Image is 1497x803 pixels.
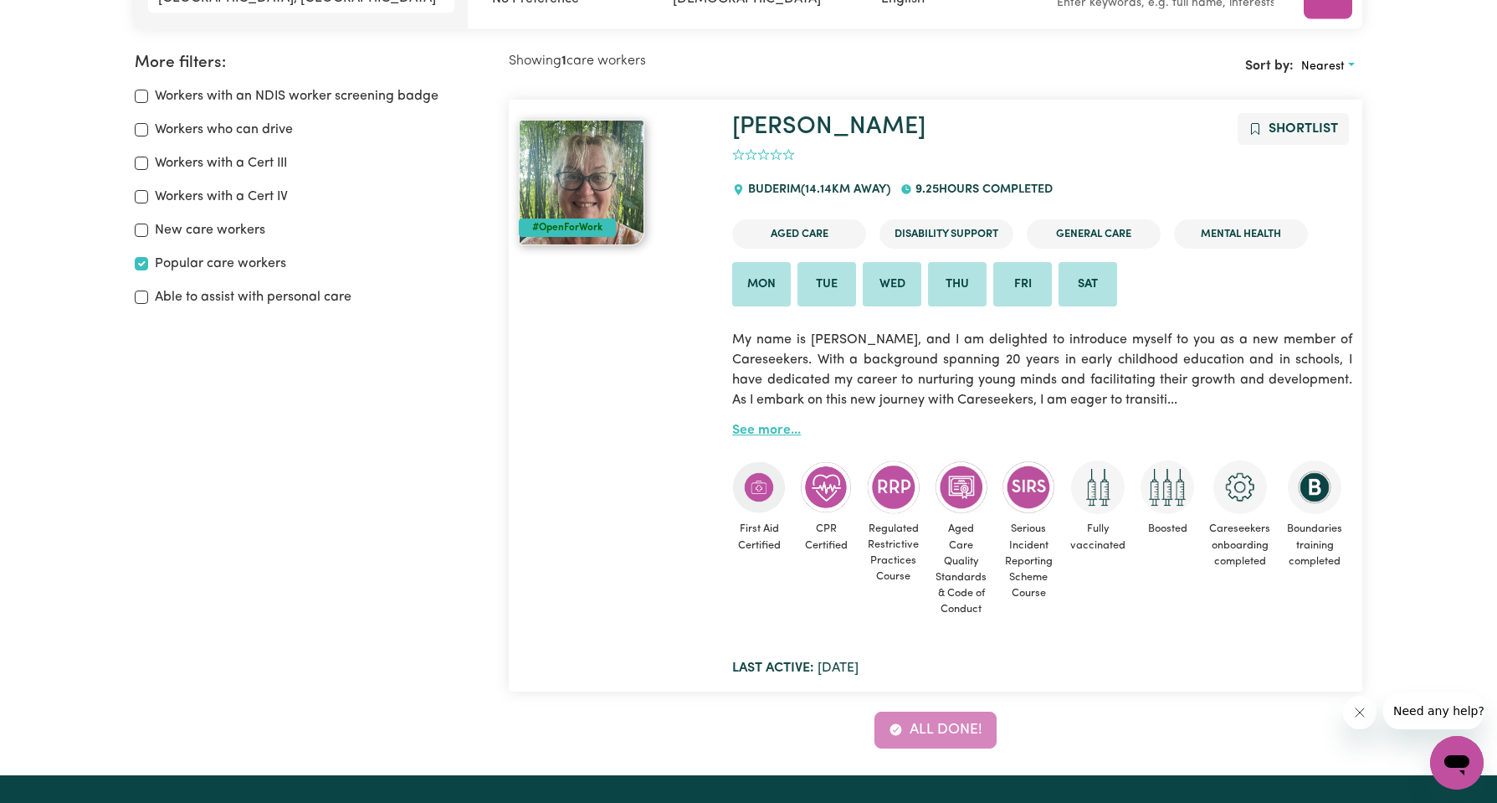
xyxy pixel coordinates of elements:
[1207,514,1272,576] span: Careseekers onboarding completed
[155,187,288,207] label: Workers with a Cert IV
[1288,461,1341,514] img: CS Academy: Boundaries in care and support work course completed
[935,461,988,514] img: CS Academy: Aged Care Quality Standards & Code of Conduct course completed
[900,167,1063,213] div: 9.25 hours completed
[732,461,786,514] img: Care and support worker has completed First Aid Certification
[732,424,801,437] a: See more...
[732,262,791,307] li: Available on Mon
[519,219,615,237] div: #OpenForWork
[732,661,859,675] span: [DATE]
[1002,514,1055,608] span: Serious Incident Reporting Scheme Course
[519,120,712,245] a: Rosalie#OpenForWork
[10,12,101,25] span: Need any help?
[799,514,853,559] span: CPR Certified
[1285,514,1344,576] span: Boundaries training completed
[732,146,795,165] div: add rating by typing an integer from 0 to 5 or pressing arrow keys
[155,86,438,106] label: Workers with an NDIS worker screening badge
[863,262,921,307] li: Available on Wed
[732,661,814,675] b: Last active:
[732,514,786,559] span: First Aid Certified
[1002,461,1055,514] img: CS Academy: Serious Incident Reporting Scheme course completed
[732,320,1352,420] p: My name is [PERSON_NAME], and I am delighted to introduce myself to you as a new member of Carese...
[1069,514,1127,559] span: Fully vaccinated
[1213,461,1267,514] img: CS Academy: Careseekers Onboarding course completed
[1343,696,1377,729] iframe: Close message
[155,287,351,307] label: Able to assist with personal care
[155,120,293,140] label: Workers who can drive
[1174,219,1308,249] li: Mental Health
[1245,59,1294,73] span: Sort by:
[879,219,1013,249] li: Disability Support
[1430,736,1484,790] iframe: Button to launch messaging window
[732,219,866,249] li: Aged Care
[1071,461,1125,514] img: Care and support worker has received 2 doses of COVID-19 vaccine
[799,461,853,514] img: Care and support worker has completed CPR Certification
[561,54,567,68] b: 1
[732,167,900,213] div: BUDERIM
[155,153,287,173] label: Workers with a Cert III
[519,120,644,245] img: View Rosalie's profile
[797,262,856,307] li: Available on Tue
[155,254,286,274] label: Popular care workers
[1269,122,1338,136] span: Shortlist
[1027,219,1161,249] li: General Care
[1141,461,1194,514] img: Care and support worker has received booster dose of COVID-19 vaccination
[934,514,988,624] span: Aged Care Quality Standards & Code of Conduct
[867,461,920,513] img: CS Academy: Regulated Restrictive Practices course completed
[928,262,987,307] li: Available on Thu
[866,514,920,592] span: Regulated Restrictive Practices Course
[1294,54,1362,80] button: Sort search results
[1383,692,1484,729] iframe: Message from company
[509,54,936,69] h2: Showing care workers
[993,262,1052,307] li: Available on Fri
[1301,60,1345,73] span: Nearest
[1141,514,1194,543] span: Boosted
[732,115,925,139] a: [PERSON_NAME]
[801,183,890,196] span: ( 14.14 km away)
[1059,262,1117,307] li: Available on Sat
[135,54,489,73] h2: More filters:
[155,220,265,240] label: New care workers
[1238,113,1349,145] button: Add to shortlist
